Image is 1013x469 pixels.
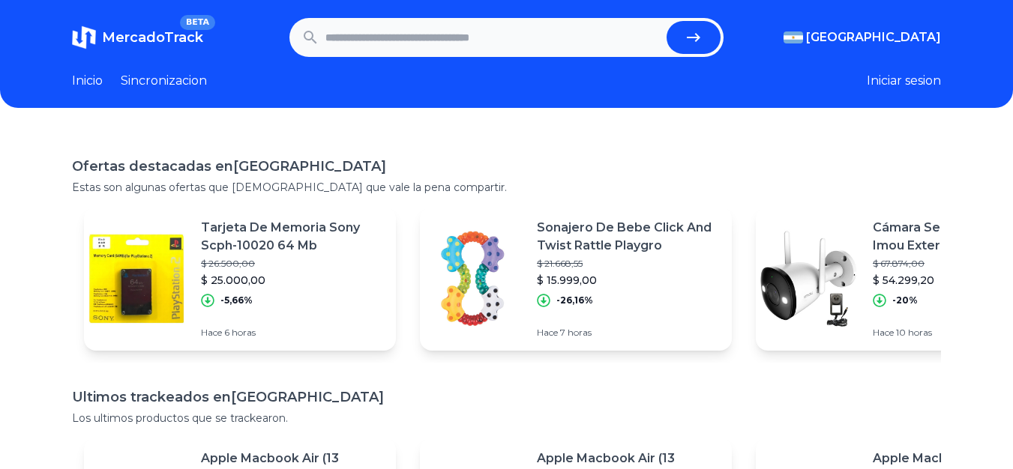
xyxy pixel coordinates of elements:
span: MercadoTrack [102,29,203,46]
span: BETA [180,15,215,30]
h1: Ultimos trackeados en [GEOGRAPHIC_DATA] [72,387,941,408]
img: Featured image [756,226,861,331]
a: Inicio [72,72,103,90]
p: Tarjeta De Memoria Sony Scph-10020 64 Mb [201,219,384,255]
p: Los ultimos productos que se trackearon. [72,411,941,426]
a: Sincronizacion [121,72,207,90]
img: Featured image [84,226,189,331]
a: MercadoTrackBETA [72,25,203,49]
p: -26,16% [556,294,593,306]
p: -5,66% [220,294,253,306]
button: Iniciar sesion [867,72,941,90]
p: $ 21.668,55 [537,258,720,270]
a: Featured imageTarjeta De Memoria Sony Scph-10020 64 Mb$ 26.500,00$ 25.000,00-5,66%Hace 6 horas [84,207,396,351]
p: Hace 7 horas [537,327,720,339]
p: -20% [892,294,918,306]
a: Featured imageSonajero De Bebe Click And Twist Rattle Playgro$ 21.668,55$ 15.999,00-26,16%Hace 7 ... [420,207,732,351]
p: $ 26.500,00 [201,258,384,270]
button: [GEOGRAPHIC_DATA] [784,28,941,46]
p: Estas son algunas ofertas que [DEMOGRAPHIC_DATA] que vale la pena compartir. [72,180,941,195]
p: Hace 6 horas [201,327,384,339]
p: $ 25.000,00 [201,273,384,288]
p: Sonajero De Bebe Click And Twist Rattle Playgro [537,219,720,255]
h1: Ofertas destacadas en [GEOGRAPHIC_DATA] [72,156,941,177]
span: [GEOGRAPHIC_DATA] [806,28,941,46]
img: Featured image [420,226,525,331]
p: $ 15.999,00 [537,273,720,288]
img: MercadoTrack [72,25,96,49]
img: Argentina [784,31,803,43]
